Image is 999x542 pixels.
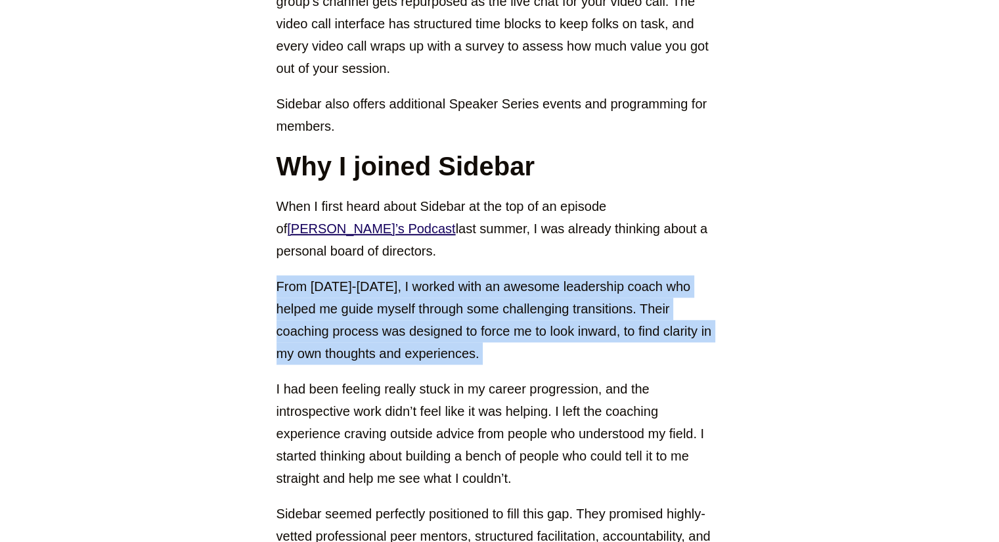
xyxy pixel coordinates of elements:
p: I had been feeling really stuck in my career progression, and the introspective work didn’t feel ... [277,378,723,489]
p: Sidebar also offers additional Speaker Series events and programming for members. [277,93,723,137]
p: When I first heard about Sidebar at the top of an episode of last summer, I was already thinking ... [277,195,723,262]
h2: Why I joined Sidebar [277,150,723,182]
a: [PERSON_NAME]’s Podcast [287,221,455,236]
p: From [DATE]-[DATE], I worked with an awesome leadership coach who helped me guide myself through ... [277,275,723,365]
